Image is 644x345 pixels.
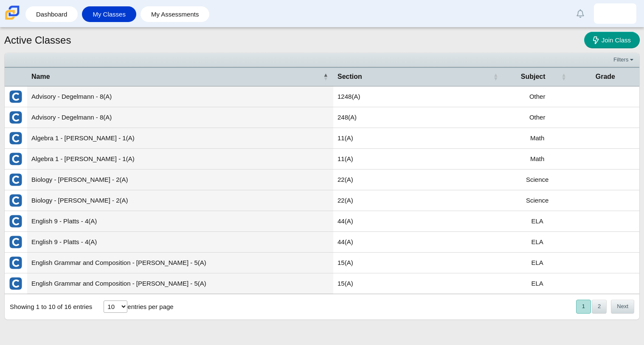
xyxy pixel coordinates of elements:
td: 22(A) [333,190,503,211]
td: 11(A) [333,149,503,170]
td: Science [503,170,571,190]
img: External class connected through Clever [9,194,22,207]
div: Showing 1 to 10 of 16 entries [5,294,92,320]
a: My Assessments [145,6,205,22]
td: ELA [503,232,571,253]
button: Next [611,300,634,314]
td: Advisory - Degelmann - 8(A) [27,107,333,128]
img: External class connected through Clever [9,235,22,249]
img: External class connected through Clever [9,214,22,228]
a: Dashboard [30,6,73,22]
a: jeremiah.blaylock.tCSnDo [594,3,636,24]
td: ELA [503,211,571,232]
td: 44(A) [333,211,503,232]
td: English Grammar and Composition - [PERSON_NAME] - 5(A) [27,273,333,294]
img: External class connected through Clever [9,90,22,103]
td: 15(A) [333,253,503,273]
img: External class connected through Clever [9,256,22,270]
img: jeremiah.blaylock.tCSnDo [608,7,622,20]
span: Grade [596,73,615,80]
td: Other [503,86,571,107]
span: Subject [521,73,546,80]
td: Other [503,107,571,128]
button: 2 [592,300,607,314]
span: Subject : Activate to sort [561,68,566,86]
td: English 9 - Platts - 4(A) [27,232,333,253]
td: Biology - [PERSON_NAME] - 2(A) [27,190,333,211]
h1: Active Classes [4,33,71,47]
span: Name [31,73,50,80]
img: External class connected through Clever [9,131,22,145]
td: Algebra 1 - [PERSON_NAME] - 1(A) [27,128,333,149]
span: Section : Activate to sort [493,68,498,86]
td: Math [503,149,571,170]
button: 1 [576,300,591,314]
td: 22(A) [333,170,503,190]
a: Alerts [571,4,590,23]
td: Science [503,190,571,211]
a: My Classes [86,6,132,22]
img: External class connected through Clever [9,111,22,124]
span: Name : Activate to invert sorting [323,68,328,86]
td: ELA [503,273,571,294]
label: entries per page [127,303,173,310]
img: External class connected through Clever [9,173,22,186]
td: 44(A) [333,232,503,253]
td: Math [503,128,571,149]
span: Section [337,73,362,80]
td: English Grammar and Composition - [PERSON_NAME] - 5(A) [27,253,333,273]
td: ELA [503,253,571,273]
a: Filters [611,56,637,64]
td: Algebra 1 - [PERSON_NAME] - 1(A) [27,149,333,170]
td: 11(A) [333,128,503,149]
td: Biology - [PERSON_NAME] - 2(A) [27,170,333,190]
nav: pagination [575,300,634,314]
a: Join Class [584,32,640,48]
td: 1248(A) [333,86,503,107]
img: Carmen School of Science & Technology [3,4,21,22]
td: Advisory - Degelmann - 8(A) [27,86,333,107]
span: Join Class [602,36,631,44]
img: External class connected through Clever [9,277,22,290]
td: 15(A) [333,273,503,294]
img: External class connected through Clever [9,152,22,166]
a: Carmen School of Science & Technology [3,16,21,23]
td: 248(A) [333,107,503,128]
td: English 9 - Platts - 4(A) [27,211,333,232]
